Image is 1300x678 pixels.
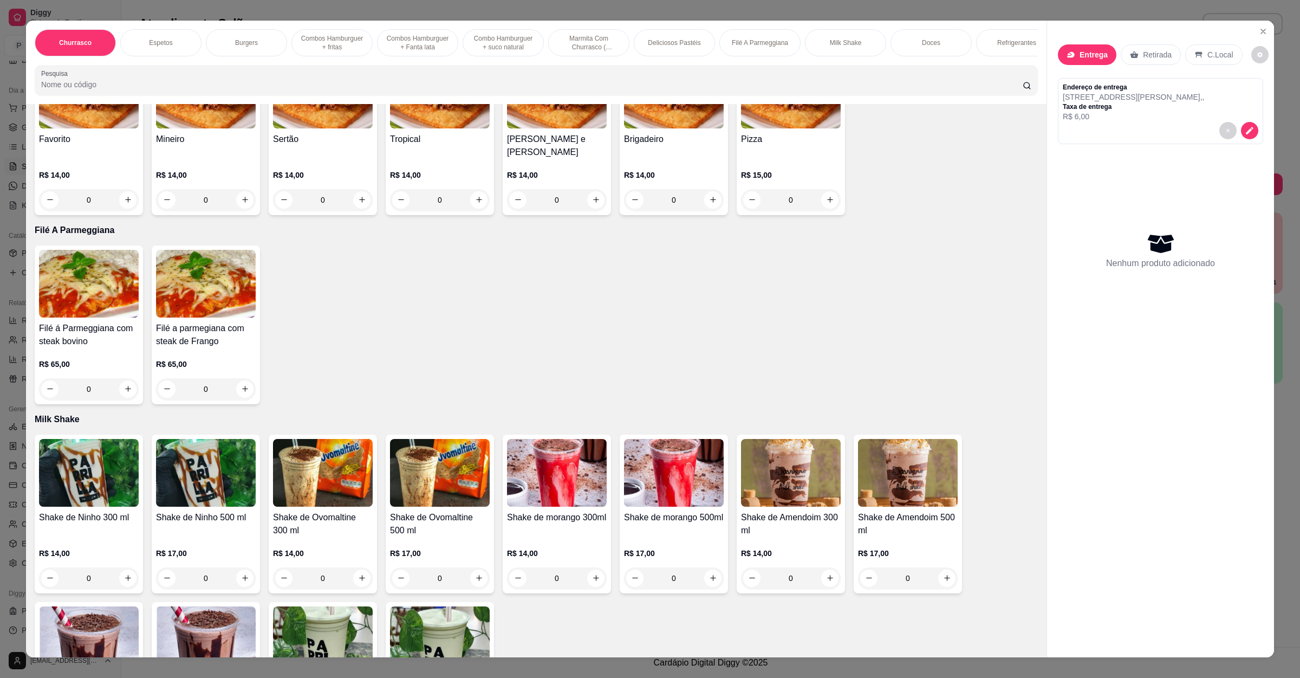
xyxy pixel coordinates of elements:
[156,322,256,348] h4: Filé a parmegiana com steak de Frango
[39,250,139,318] img: product-image
[1063,83,1204,92] p: Endereço de entrega
[743,570,760,587] button: decrease-product-quantity
[41,570,58,587] button: decrease-product-quantity
[156,606,256,674] img: product-image
[390,606,490,674] img: product-image
[59,38,92,47] p: Churrasco
[741,439,841,507] img: product-image
[156,511,256,524] h4: Shake de Ninho 500 ml
[741,548,841,559] p: R$ 14,00
[390,170,490,180] p: R$ 14,00
[35,413,1038,426] p: Milk Shake
[273,133,373,146] h4: Sertão
[858,439,958,507] img: product-image
[39,606,139,674] img: product-image
[509,570,526,587] button: decrease-product-quantity
[741,170,841,180] p: R$ 15,00
[624,548,724,559] p: R$ 17,00
[390,439,490,507] img: product-image
[858,511,958,537] h4: Shake de Amendoim 500 ml
[386,34,449,51] p: Combos Hamburguer + Fanta lata
[392,570,409,587] button: decrease-product-quantity
[938,570,955,587] button: increase-product-quantity
[273,548,373,559] p: R$ 14,00
[626,570,643,587] button: decrease-product-quantity
[1251,46,1269,63] button: decrease-product-quantity
[39,511,139,524] h4: Shake de Ninho 300 ml
[507,439,607,507] img: product-image
[149,38,172,47] p: Espetos
[273,170,373,180] p: R$ 14,00
[39,170,139,180] p: R$ 14,00
[390,548,490,559] p: R$ 17,00
[507,133,607,159] h4: [PERSON_NAME] e [PERSON_NAME]
[156,250,256,318] img: product-image
[1080,49,1108,60] p: Entrega
[741,133,841,146] h4: Pizza
[472,34,535,51] p: Combo Hamburguer + suco natural
[119,570,136,587] button: increase-product-quantity
[648,38,700,47] p: Deliciosos Pastéis
[39,133,139,146] h4: Favorito
[235,38,258,47] p: Burgers
[997,38,1036,47] p: Refrigerantes
[624,133,724,146] h4: Brigadeiro
[273,439,373,507] img: product-image
[156,548,256,559] p: R$ 17,00
[470,570,487,587] button: increase-product-quantity
[39,548,139,559] p: R$ 14,00
[741,511,841,537] h4: Shake de Amendoim 300 ml
[236,570,253,587] button: increase-product-quantity
[587,570,604,587] button: increase-product-quantity
[557,34,620,51] p: Marmita Com Churrasco ( Novidade )
[390,511,490,537] h4: Shake de Ovomaltine 500 ml
[353,570,370,587] button: increase-product-quantity
[858,548,958,559] p: R$ 17,00
[732,38,788,47] p: Filé A Parmeggiana
[273,606,373,674] img: product-image
[704,570,721,587] button: increase-product-quantity
[821,570,838,587] button: increase-product-quantity
[158,570,175,587] button: decrease-product-quantity
[1063,102,1204,111] p: Taxa de entrega
[156,439,256,507] img: product-image
[624,439,724,507] img: product-image
[273,511,373,537] h4: Shake de Ovomaltine 300 ml
[860,570,877,587] button: decrease-product-quantity
[624,511,724,524] h4: Shake de morango 500ml
[156,170,256,180] p: R$ 14,00
[1254,23,1272,40] button: Close
[1106,257,1215,270] p: Nenhum produto adicionado
[1063,111,1204,122] p: R$ 6,00
[39,322,139,348] h4: Filé á Parmeggiana com steak bovino
[41,69,71,78] label: Pesquisa
[39,439,139,507] img: product-image
[922,38,940,47] p: Doces
[275,570,292,587] button: decrease-product-quantity
[507,511,607,524] h4: Shake de morango 300ml
[830,38,862,47] p: Milk Shake
[41,79,1023,90] input: Pesquisa
[301,34,363,51] p: Combos Hamburguer + fritas
[39,359,139,370] p: R$ 65,00
[624,170,724,180] p: R$ 14,00
[1063,92,1204,102] p: [STREET_ADDRESS][PERSON_NAME] , ,
[1219,122,1237,139] button: decrease-product-quantity
[390,133,490,146] h4: Tropical
[156,359,256,370] p: R$ 65,00
[156,133,256,146] h4: Mineiro
[35,224,1038,237] p: Filé A Parmeggiana
[507,170,607,180] p: R$ 14,00
[1207,49,1233,60] p: C.Local
[507,548,607,559] p: R$ 14,00
[1241,122,1258,139] button: decrease-product-quantity
[1143,49,1172,60] p: Retirada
